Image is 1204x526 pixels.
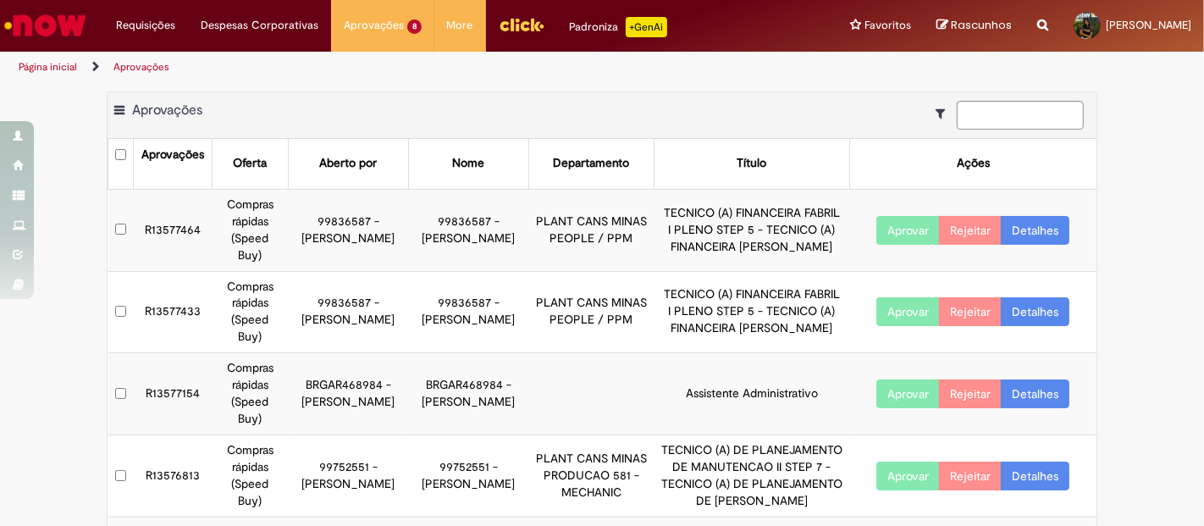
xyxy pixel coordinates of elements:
td: 99836587 - [PERSON_NAME] [289,271,409,353]
button: Rejeitar [939,462,1002,490]
td: PLANT CANS MINAS PRODUCAO 581 - MECHANIC [528,435,654,518]
a: Página inicial [19,60,77,74]
span: More [447,17,473,34]
td: TECNICO (A) DE PLANEJAMENTO DE MANUTENCAO II STEP 7 - TECNICO (A) DE PLANEJAMENTO DE [PERSON_NAME] [654,435,849,518]
p: +GenAi [626,17,667,37]
button: Aprovar [876,379,940,408]
div: Título [737,155,766,172]
td: 99752551 - [PERSON_NAME] [408,435,528,518]
td: 99836587 - [PERSON_NAME] [289,189,409,271]
td: PLANT CANS MINAS PEOPLE / PPM [528,271,654,353]
a: Detalhes [1001,297,1069,326]
td: Compras rápidas (Speed Buy) [212,189,288,271]
td: R13577464 [134,189,212,271]
td: PLANT CANS MINAS PEOPLE / PPM [528,189,654,271]
span: Favoritos [864,17,911,34]
button: Rejeitar [939,216,1002,245]
a: Detalhes [1001,379,1069,408]
button: Aprovar [876,297,940,326]
div: Aprovações [141,147,204,163]
td: R13577433 [134,271,212,353]
td: BRGAR468984 - [PERSON_NAME] [408,353,528,435]
img: click_logo_yellow_360x200.png [499,12,544,37]
td: Compras rápidas (Speed Buy) [212,353,288,435]
span: 8 [407,19,422,34]
td: R13577154 [134,353,212,435]
a: Detalhes [1001,216,1069,245]
td: 99836587 - [PERSON_NAME] [408,271,528,353]
span: Aprovações [344,17,404,34]
span: Rascunhos [951,17,1012,33]
a: Aprovações [113,60,169,74]
td: Assistente Administrativo [654,353,849,435]
td: 99752551 - [PERSON_NAME] [289,435,409,518]
img: ServiceNow [2,8,89,42]
button: Aprovar [876,216,940,245]
td: TECNICO (A) FINANCEIRA FABRIL I PLENO STEP 5 - TECNICO (A) FINANCEIRA [PERSON_NAME] [654,189,849,271]
div: Padroniza [570,17,667,37]
button: Rejeitar [939,379,1002,408]
td: Compras rápidas (Speed Buy) [212,435,288,518]
div: Nome [452,155,484,172]
th: Aprovações [134,139,212,189]
td: R13576813 [134,435,212,518]
div: Aberto por [319,155,377,172]
span: [PERSON_NAME] [1106,18,1191,32]
ul: Trilhas de página [13,52,790,83]
a: Detalhes [1001,462,1069,490]
td: TECNICO (A) FINANCEIRA FABRIL I PLENO STEP 5 - TECNICO (A) FINANCEIRA [PERSON_NAME] [654,271,849,353]
a: Rascunhos [936,18,1012,34]
td: 99836587 - [PERSON_NAME] [408,189,528,271]
button: Aprovar [876,462,940,490]
td: BRGAR468984 - [PERSON_NAME] [289,353,409,435]
div: Oferta [233,155,267,172]
span: Requisições [116,17,175,34]
i: Mostrar filtros para: Suas Solicitações [936,108,953,119]
button: Rejeitar [939,297,1002,326]
td: Compras rápidas (Speed Buy) [212,271,288,353]
span: Despesas Corporativas [201,17,318,34]
span: Aprovações [132,102,202,119]
div: Departamento [553,155,629,172]
div: Ações [957,155,990,172]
